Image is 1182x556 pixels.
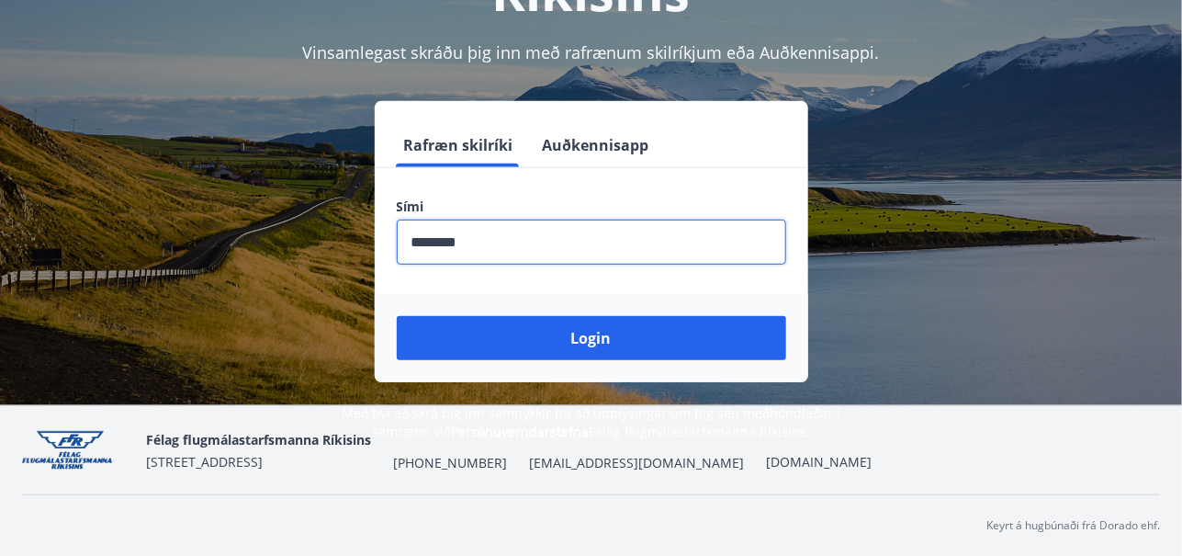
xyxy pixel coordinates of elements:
[342,404,840,440] span: Með því að skrá þig inn samþykkir þú að upplýsingar um þig séu meðhöndlaðar í samræmi við Félag f...
[146,453,263,471] span: [STREET_ADDRESS]
[393,454,507,472] span: [PHONE_NUMBER]
[397,198,786,216] label: Sími
[146,431,371,448] span: Félag flugmálastarfsmanna Ríkisins
[303,41,880,63] span: Vinsamlegast skráðu þig inn með rafrænum skilríkjum eða Auðkennisappi.
[22,431,131,471] img: jpzx4QWYf4KKDRVudBx9Jb6iv5jAOT7IkiGygIXa.png
[397,123,521,167] button: Rafræn skilríki
[451,423,589,440] a: Persónuverndarstefna
[986,517,1160,534] p: Keyrt á hugbúnaði frá Dorado ehf.
[766,453,872,471] a: [DOMAIN_NAME]
[529,454,744,472] span: [EMAIL_ADDRESS][DOMAIN_NAME]
[397,316,786,360] button: Login
[535,123,657,167] button: Auðkennisapp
